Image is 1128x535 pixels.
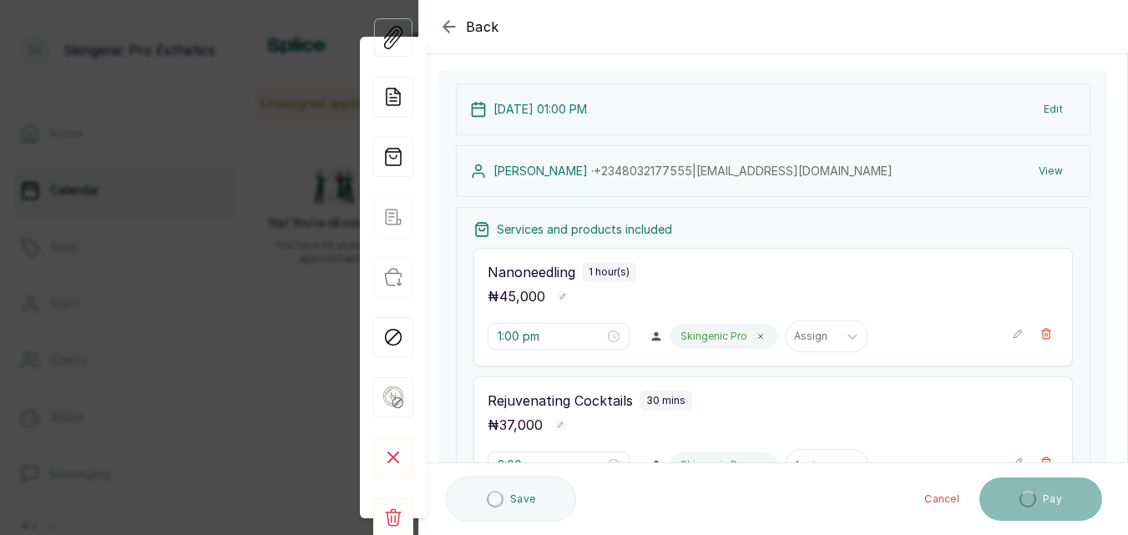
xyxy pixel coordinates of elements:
input: Select time [498,456,604,474]
button: Pay [979,477,1102,521]
button: Save [446,477,576,522]
p: ₦ [488,286,545,306]
p: Rejuvenating Cocktails [488,391,633,411]
button: Edit [1030,94,1076,124]
p: [PERSON_NAME] · [493,163,893,179]
p: ₦ [488,415,543,435]
button: View [1025,156,1076,186]
p: Skingenic Pro [680,458,747,472]
p: [DATE] 01:00 PM [493,101,587,118]
button: Back [439,17,499,37]
p: Services and products included [497,221,672,238]
button: Cancel [911,477,973,521]
span: +234 8032177555 | [EMAIL_ADDRESS][DOMAIN_NAME] [594,164,893,178]
span: 45,000 [499,288,545,305]
p: 30 mins [646,394,685,407]
p: 1 hour(s) [589,265,630,279]
span: 37,000 [499,416,543,433]
p: Nanoneedling [488,262,575,282]
input: Select time [498,327,604,346]
span: Back [466,17,499,37]
p: Skingenic Pro [680,330,747,343]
